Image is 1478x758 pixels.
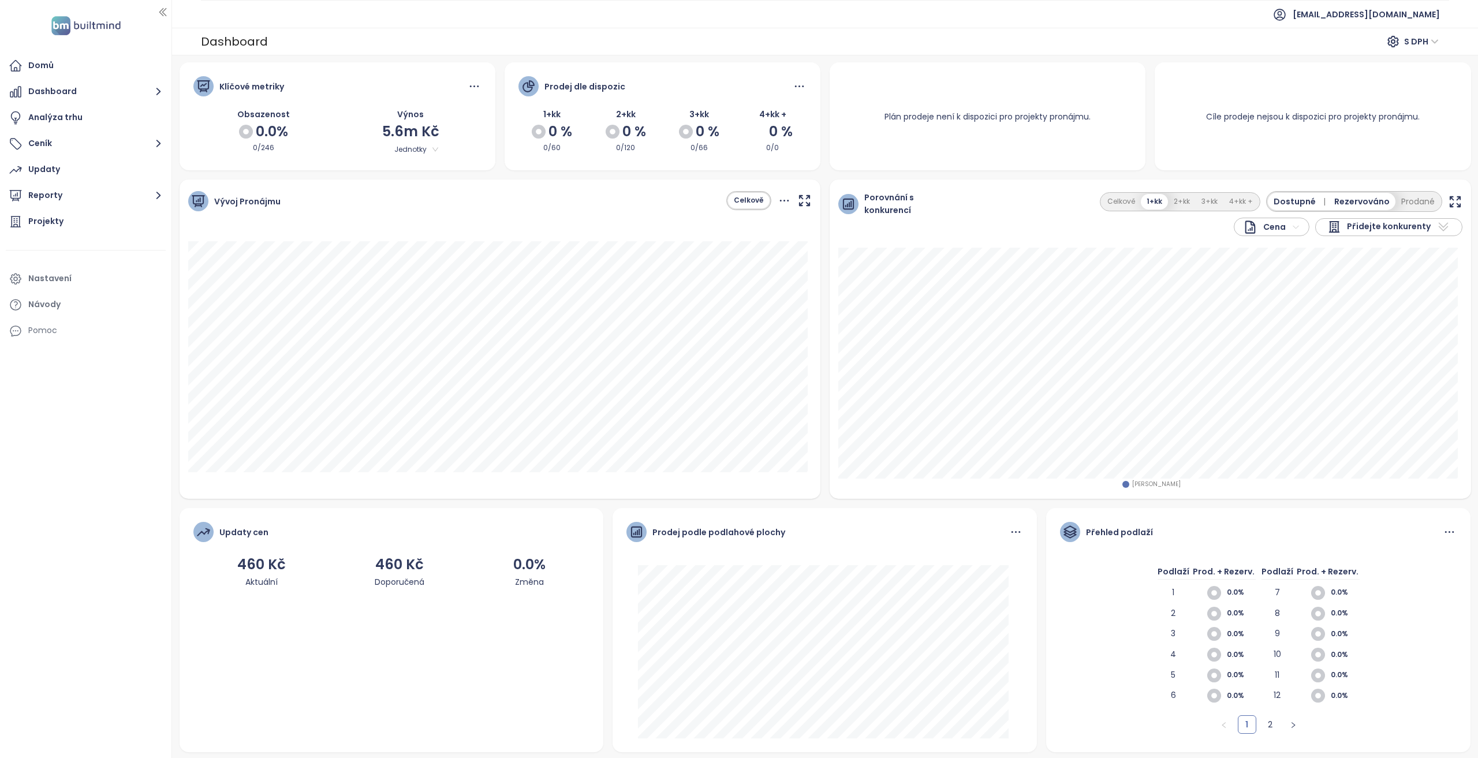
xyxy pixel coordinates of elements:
[1227,649,1256,660] span: 0.0%
[1261,715,1279,734] li: 2
[1192,96,1434,137] div: Cíle prodeje nejsou k dispozici pro projekty pronájmu.
[1158,648,1189,669] div: 4
[256,121,288,143] span: 0.0%
[696,121,719,143] span: 0 %
[513,554,546,576] div: 0.0%
[728,193,770,208] button: Celkově
[1284,715,1302,734] li: Následující strana
[739,143,807,154] div: 0/0
[380,143,441,156] span: Jednotky
[193,143,335,154] div: 0/246
[1261,669,1293,689] div: 11
[6,158,166,181] a: Updaty
[1261,607,1293,628] div: 8
[6,267,166,290] a: Nastavení
[6,132,166,155] button: Ceník
[1331,608,1360,619] span: 0.0%
[6,80,166,103] button: Dashboard
[48,14,124,38] img: logo
[1158,689,1189,710] div: 6
[219,526,268,539] div: Updaty cen
[1274,195,1330,208] span: Dostupné
[1261,565,1293,586] div: Podlaží
[1331,690,1360,701] span: 0.0%
[543,109,561,120] span: 1+kk
[1141,194,1168,210] button: 1+kk
[544,80,625,93] div: Prodej dle dispozic
[6,293,166,316] a: Návody
[28,297,61,312] div: Návody
[237,554,286,576] div: 460 Kč
[1158,627,1189,648] div: 3
[375,576,424,588] div: Doporučená
[1331,649,1360,660] span: 0.0%
[652,526,785,539] div: Prodej podle podlahové plochy
[616,109,636,120] span: 2+kk
[1223,194,1259,210] button: 4+kk +
[1227,629,1256,640] span: 0.0%
[622,121,646,143] span: 0 %
[769,121,793,143] span: 0 %
[689,109,709,120] span: 3+kk
[1221,722,1227,729] span: left
[1196,194,1223,210] button: 3+kk
[1238,715,1256,734] li: 1
[28,271,72,286] div: Nastavení
[6,184,166,207] button: Reporty
[1404,33,1439,50] span: S DPH
[1331,670,1360,681] span: 0.0%
[665,143,733,154] div: 0/66
[1227,690,1256,701] span: 0.0%
[201,30,268,53] div: Dashboard
[340,108,482,121] div: Výnos
[1132,480,1181,489] span: [PERSON_NAME]
[518,143,586,154] div: 0/60
[382,122,439,141] span: 5.6m Kč
[6,319,166,342] div: Pomoc
[1192,565,1256,586] div: Prod. + Rezerv.
[1102,194,1141,210] button: Celkově
[1086,526,1153,539] div: Přehled podlaží
[1261,648,1293,669] div: 10
[28,162,60,177] div: Updaty
[1215,715,1233,734] button: left
[1168,194,1196,210] button: 2+kk
[871,96,1104,137] div: Plán prodeje není k dispozici pro projekty pronájmu.
[28,110,83,125] div: Analýza trhu
[1290,722,1297,729] span: right
[1323,196,1326,207] span: |
[6,54,166,77] a: Domů
[1158,586,1189,607] div: 1
[1293,1,1440,28] span: [EMAIL_ADDRESS][DOMAIN_NAME]
[214,195,281,208] span: Vývoj Pronájmu
[28,214,64,229] div: Projekty
[1331,587,1360,598] span: 0.0%
[1284,715,1302,734] button: right
[1227,670,1256,681] span: 0.0%
[1347,220,1431,234] span: Přidejte konkurenty
[28,323,57,338] div: Pomoc
[1238,716,1256,733] a: 1
[1243,220,1286,234] div: Cena
[513,576,546,588] div: Změna
[1158,565,1189,586] div: Podlaží
[864,191,946,216] span: Porovnání s konkurencí
[548,121,572,143] span: 0 %
[759,109,786,120] span: 4+kk +
[1331,629,1360,640] span: 0.0%
[6,210,166,233] a: Projekty
[1261,716,1279,733] a: 2
[1261,627,1293,648] div: 9
[1227,608,1256,619] span: 0.0%
[1227,587,1256,598] span: 0.0%
[237,576,286,588] div: Aktuální
[6,106,166,129] a: Analýza trhu
[1334,195,1390,208] span: Rezervováno
[237,109,290,120] span: Obsazenost
[219,80,284,93] div: Klíčové metriky
[592,143,659,154] div: 0/120
[1296,565,1360,586] div: Prod. + Rezerv.
[375,554,424,576] div: 460 Kč
[1215,715,1233,734] li: Předchozí strana
[1158,669,1189,689] div: 5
